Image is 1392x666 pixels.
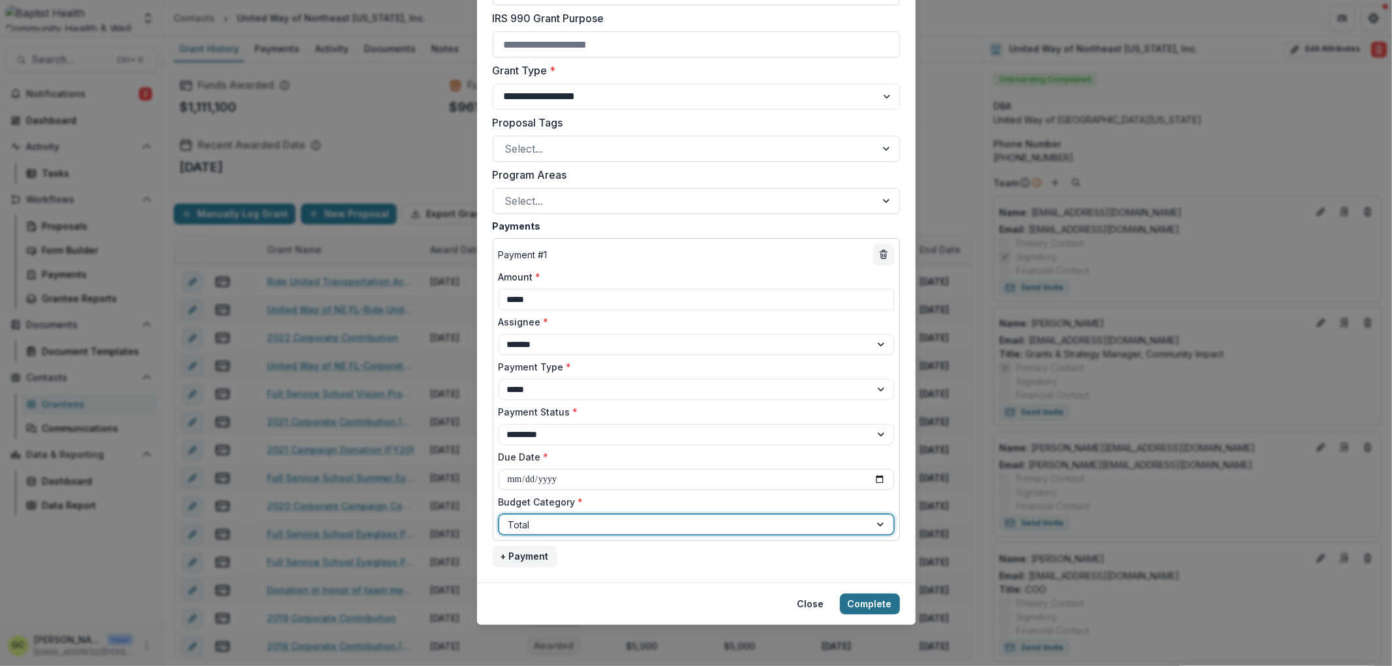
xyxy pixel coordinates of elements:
[493,546,557,567] button: + Payment
[790,594,832,614] button: Close
[499,495,886,509] label: Budget Category
[493,10,892,26] label: IRS 990 Grant Purpose
[493,63,892,78] label: Grant Type
[499,360,886,374] label: Payment Type
[493,219,892,233] label: Payments
[873,244,894,265] button: delete
[840,594,900,614] button: Complete
[499,405,886,419] label: Payment Status
[499,315,886,329] label: Assignee
[499,270,886,284] label: Amount
[493,115,892,130] label: Proposal Tags
[493,167,892,183] label: Program Areas
[499,248,548,262] p: Payment # 1
[499,450,886,464] label: Due Date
